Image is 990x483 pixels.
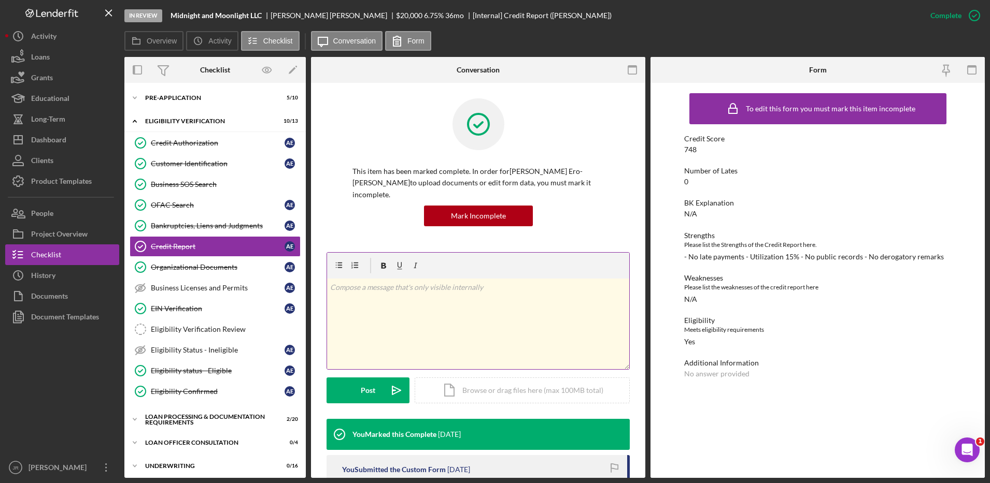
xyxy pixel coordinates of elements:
[31,306,99,330] div: Document Templates
[285,138,295,148] div: A E
[684,178,688,186] div: 0
[930,5,961,26] div: Complete
[5,286,119,306] button: Documents
[285,158,295,169] div: A E
[5,171,119,192] a: Product Templates
[271,11,396,20] div: [PERSON_NAME] [PERSON_NAME]
[279,463,298,469] div: 0 / 16
[285,221,295,231] div: A E
[684,282,952,292] div: Please list the weaknesses of the credit report here
[684,210,697,218] div: N/A
[684,325,952,335] div: Meets eligibility requirements
[285,241,295,252] div: A E
[5,109,119,129] a: Long-Term
[285,386,295,397] div: A E
[361,377,375,403] div: Post
[285,200,295,210] div: A E
[5,88,119,109] button: Educational
[684,240,952,250] div: Please list the Strengths of the Credit Report here.
[31,129,66,153] div: Dashboard
[684,199,952,207] div: BK Explanation
[5,150,119,171] a: Clients
[5,306,119,327] button: Document Templates
[130,195,301,215] a: OFAC SearchAE
[145,440,272,446] div: Loan Officer Consultation
[279,95,298,101] div: 5 / 10
[684,295,697,303] div: N/A
[31,150,53,173] div: Clients
[12,465,19,471] text: JR
[31,286,68,309] div: Documents
[151,304,285,313] div: EIN Verification
[684,338,695,346] div: Yes
[5,457,119,478] button: JR[PERSON_NAME]
[130,360,301,381] a: Eligibility status - EligibleAE
[151,139,285,147] div: Credit Authorization
[200,66,230,74] div: Checklist
[684,167,952,175] div: Number of Lates
[31,203,53,226] div: People
[5,67,119,88] button: Grants
[145,414,272,426] div: Loan Processing & Documentation Requirements
[5,47,119,67] button: Loans
[145,118,272,124] div: Eligibility Verification
[457,66,500,74] div: Conversation
[684,135,952,143] div: Credit Score
[333,37,376,45] label: Conversation
[151,387,285,396] div: Eligibility Confirmed
[31,109,65,132] div: Long-Term
[124,9,162,22] div: In Review
[684,274,952,282] div: Weaknesses
[424,206,533,226] button: Mark Incomplete
[151,346,285,354] div: Eligibility Status - Ineligible
[5,129,119,150] button: Dashboard
[5,244,119,265] a: Checklist
[151,222,285,230] div: Bankruptcies, Liens and Judgments
[130,340,301,360] a: Eligibility Status - IneligibleAE
[5,224,119,244] button: Project Overview
[151,367,285,375] div: Eligibility status - Eligible
[130,298,301,319] a: EIN VerificationAE
[151,201,285,209] div: OFAC Search
[285,345,295,355] div: A E
[473,11,612,20] div: [Internal] Credit Report ([PERSON_NAME])
[447,465,470,474] time: 2025-04-24 01:28
[31,171,92,194] div: Product Templates
[311,31,383,51] button: Conversation
[31,265,55,288] div: History
[352,430,436,438] div: You Marked this Complete
[976,437,984,446] span: 1
[385,31,431,51] button: Form
[424,11,444,20] div: 6.75 %
[130,153,301,174] a: Customer IdentificationAE
[151,325,300,333] div: Eligibility Verification Review
[285,303,295,314] div: A E
[130,257,301,277] a: Organizational DocumentsAE
[31,244,61,268] div: Checklist
[445,11,464,20] div: 36 mo
[151,263,285,271] div: Organizational Documents
[208,37,231,45] label: Activity
[31,88,69,111] div: Educational
[684,231,952,240] div: Strengths
[279,118,298,124] div: 10 / 13
[130,319,301,340] a: Eligibility Verification Review
[130,174,301,195] a: Business SOS Search
[130,133,301,153] a: Credit AuthorizationAE
[5,203,119,224] button: People
[327,377,409,403] button: Post
[279,440,298,446] div: 0 / 4
[241,31,300,51] button: Checklist
[31,67,53,91] div: Grants
[352,166,604,200] p: This item has been marked complete. In order for [PERSON_NAME] Ero-[PERSON_NAME] to upload docume...
[5,265,119,286] button: History
[5,26,119,47] a: Activity
[145,95,272,101] div: Pre-Application
[31,26,56,49] div: Activity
